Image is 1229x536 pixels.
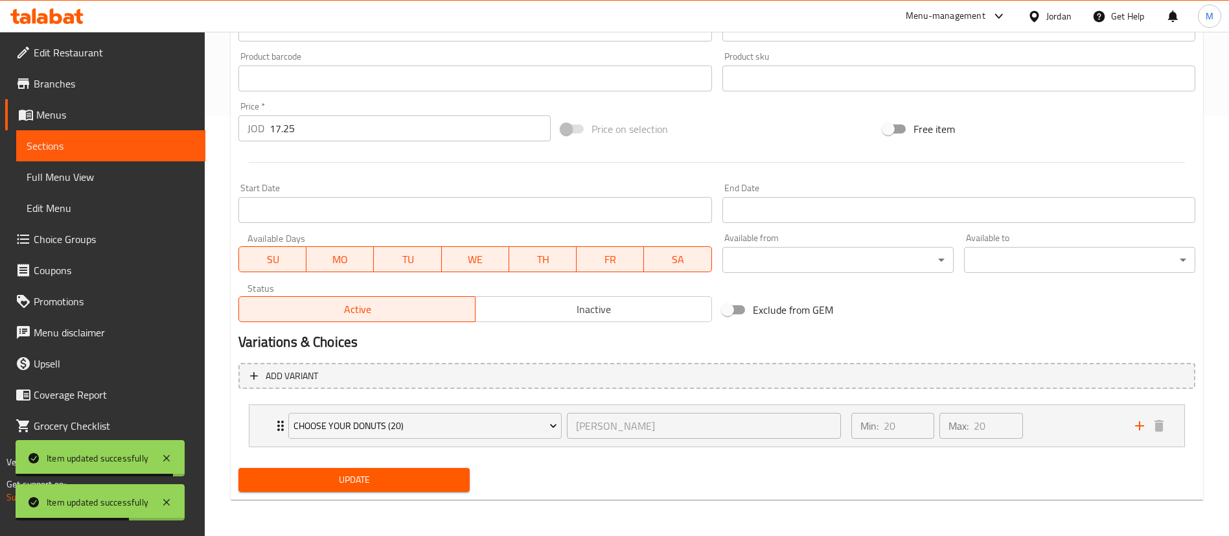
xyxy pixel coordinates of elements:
[948,418,969,434] p: Max:
[447,250,504,269] span: WE
[582,250,639,269] span: FR
[964,247,1195,273] div: ​
[266,368,318,384] span: Add variant
[34,76,195,91] span: Branches
[238,468,470,492] button: Update
[238,296,476,322] button: Active
[5,255,205,286] a: Coupons
[722,247,954,273] div: ​
[5,224,205,255] a: Choice Groups
[249,405,1184,447] div: Expand
[5,68,205,99] a: Branches
[913,121,955,137] span: Free item
[5,410,205,441] a: Grocery Checklist
[34,45,195,60] span: Edit Restaurant
[270,115,551,141] input: Please enter price
[34,418,195,434] span: Grocery Checklist
[442,246,509,272] button: WE
[238,65,711,91] input: Please enter product barcode
[34,231,195,247] span: Choice Groups
[16,161,205,192] a: Full Menu View
[27,169,195,185] span: Full Menu View
[649,250,706,269] span: SA
[1149,416,1169,436] button: delete
[306,246,374,272] button: MO
[249,472,459,488] span: Update
[34,325,195,340] span: Menu disclaimer
[906,8,985,24] div: Menu-management
[5,99,205,130] a: Menus
[34,356,195,371] span: Upsell
[238,363,1195,390] button: Add variant
[34,262,195,278] span: Coupons
[6,454,38,471] span: Version:
[5,348,205,379] a: Upsell
[481,300,707,319] span: Inactive
[5,286,205,317] a: Promotions
[753,302,833,318] span: Exclude from GEM
[860,418,879,434] p: Min:
[288,413,562,439] button: Choose Your Donuts (20)
[509,246,577,272] button: TH
[47,451,148,465] div: Item updated successfully
[16,130,205,161] a: Sections
[592,121,668,137] span: Price on selection
[1130,416,1149,436] button: add
[238,399,1195,452] li: Expand
[47,495,148,509] div: Item updated successfully
[6,489,89,506] a: Support.OpsPlatform
[6,476,66,493] span: Get support on:
[247,121,264,136] p: JOD
[238,332,1195,352] h2: Variations & Choices
[16,192,205,224] a: Edit Menu
[27,200,195,216] span: Edit Menu
[644,246,711,272] button: SA
[5,317,205,348] a: Menu disclaimer
[34,294,195,309] span: Promotions
[1046,9,1072,23] div: Jordan
[379,250,436,269] span: TU
[244,250,301,269] span: SU
[577,246,644,272] button: FR
[244,300,470,319] span: Active
[36,107,195,122] span: Menus
[514,250,571,269] span: TH
[238,246,306,272] button: SU
[475,296,712,322] button: Inactive
[5,379,205,410] a: Coverage Report
[722,65,1195,91] input: Please enter product sku
[27,138,195,154] span: Sections
[312,250,369,269] span: MO
[293,418,557,434] span: Choose Your Donuts (20)
[374,246,441,272] button: TU
[1206,9,1213,23] span: M
[5,37,205,68] a: Edit Restaurant
[34,387,195,402] span: Coverage Report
